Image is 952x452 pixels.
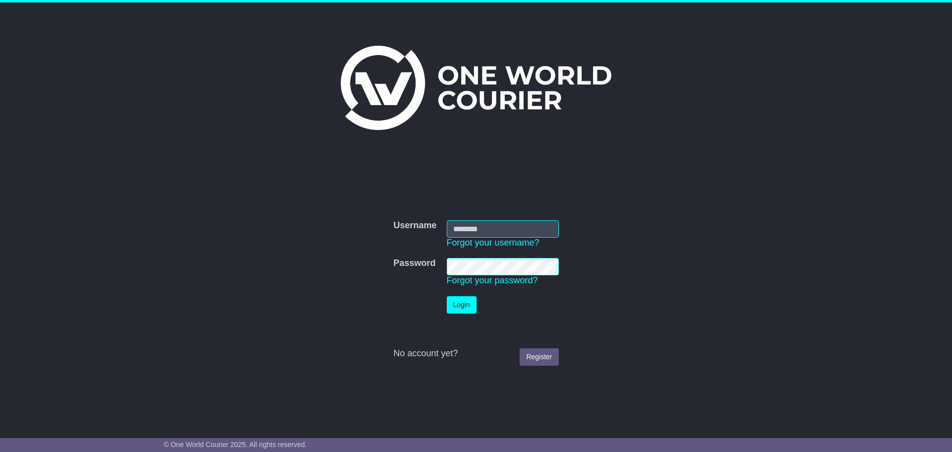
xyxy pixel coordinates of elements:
a: Forgot your password? [447,275,538,285]
label: Username [393,220,436,231]
img: One World [341,46,611,130]
a: Forgot your username? [447,238,539,248]
label: Password [393,258,435,269]
span: © One World Courier 2025. All rights reserved. [164,441,307,449]
button: Login [447,296,476,314]
div: No account yet? [393,348,558,359]
a: Register [520,348,558,366]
